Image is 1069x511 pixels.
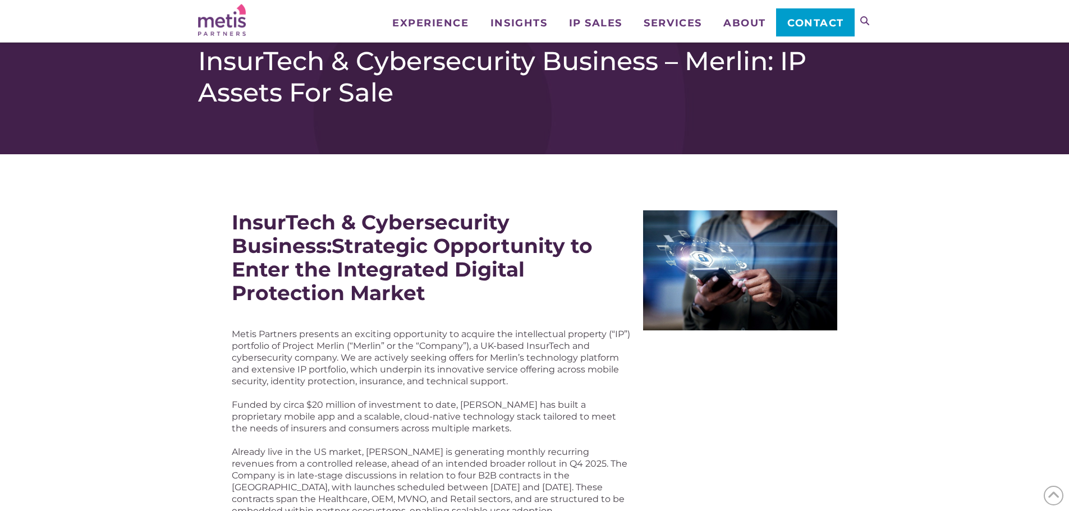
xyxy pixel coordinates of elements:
strong: InsurTech & Cybersecurity Business: [232,210,510,258]
span: Services [644,18,701,28]
span: Contact [787,18,844,28]
a: Contact [776,8,854,36]
p: Metis Partners presents an exciting opportunity to acquire the intellectual property (“IP”) portf... [232,328,632,387]
p: Funded by circa $20 million of investment to date, [PERSON_NAME] has built a proprietary mobile a... [232,399,632,434]
span: Experience [392,18,469,28]
span: About [723,18,766,28]
span: IP Sales [569,18,622,28]
span: Insights [490,18,547,28]
h1: InsurTech & Cybersecurity Business – Merlin: IP Assets For Sale [198,45,871,108]
strong: Strategic Opportunity to Enter the Integrated Digital Protection Market [232,233,593,305]
span: Back to Top [1044,486,1063,505]
img: Metis Partners [198,4,246,36]
img: Image [643,210,838,330]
